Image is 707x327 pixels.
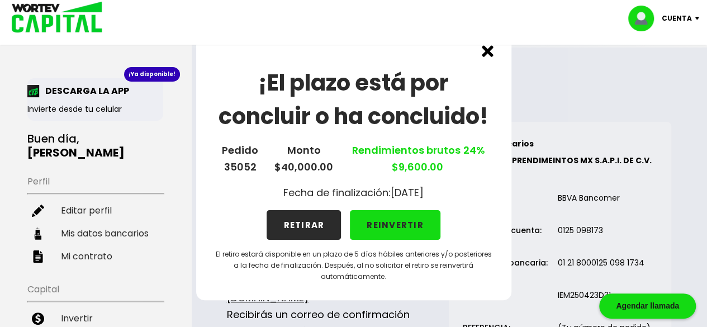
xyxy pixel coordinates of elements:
img: icon-down [692,17,707,20]
img: cross.ed5528e3.svg [482,45,494,57]
p: Cuenta [662,10,692,27]
p: El retiro estará disponible en un plazo de 5 días hábiles anteriores y/o posteriores a la fecha d... [214,249,494,282]
p: Pedido 35052 [222,142,258,176]
button: RETIRAR [267,210,341,240]
h1: ¡El plazo está por concluir o ha concluido! [214,66,494,133]
div: Agendar llamada [599,293,696,319]
a: Rendimientos brutos $9,600.00 [349,143,485,174]
img: profile-image [628,6,662,31]
button: REINVERTIR [350,210,440,240]
p: Fecha de finalización: [DATE] [283,184,424,201]
span: 24% [461,143,485,157]
p: Monto $40,000.00 [274,142,333,176]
